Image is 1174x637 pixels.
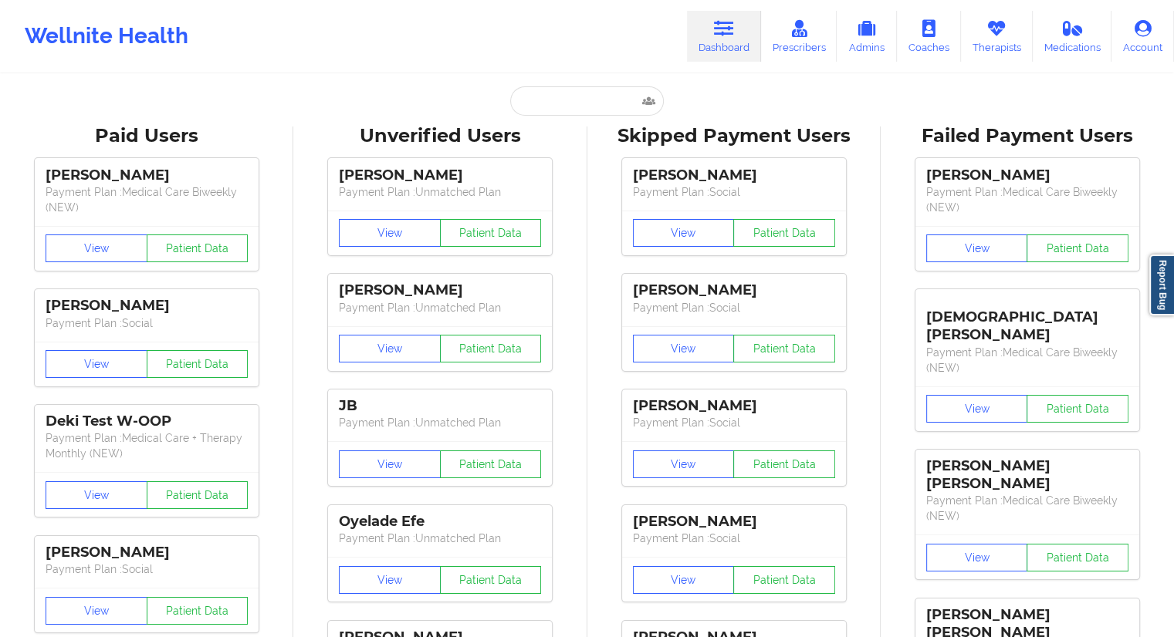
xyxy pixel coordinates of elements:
[961,11,1033,62] a: Therapists
[633,397,835,415] div: [PERSON_NAME]
[598,124,870,148] div: Skipped Payment Users
[633,300,835,315] p: Payment Plan : Social
[339,513,541,531] div: Oyelade Efe
[339,300,541,315] p: Payment Plan : Unmatched Plan
[926,234,1028,262] button: View
[440,566,542,594] button: Patient Data
[46,481,147,509] button: View
[1111,11,1174,62] a: Account
[633,281,835,299] div: [PERSON_NAME]
[147,234,249,262] button: Patient Data
[897,11,961,62] a: Coaches
[926,395,1028,423] button: View
[926,457,1128,493] div: [PERSON_NAME] [PERSON_NAME]
[633,415,835,430] p: Payment Plan : Social
[339,397,541,415] div: JB
[1033,11,1112,62] a: Medications
[11,124,283,148] div: Paid Users
[46,350,147,378] button: View
[733,219,835,247] button: Patient Data
[926,167,1128,184] div: [PERSON_NAME]
[46,315,248,331] p: Payment Plan : Social
[733,566,835,594] button: Patient Data
[46,297,248,315] div: [PERSON_NAME]
[339,281,541,299] div: [PERSON_NAME]
[339,335,441,362] button: View
[339,415,541,430] p: Payment Plan : Unmatched Plan
[46,413,248,430] div: Deki Test W-OOP
[46,430,248,461] p: Payment Plan : Medical Care + Therapy Monthly (NEW)
[926,345,1128,376] p: Payment Plan : Medical Care Biweekly (NEW)
[440,335,542,362] button: Patient Data
[46,167,248,184] div: [PERSON_NAME]
[633,531,835,546] p: Payment Plan : Social
[733,335,835,362] button: Patient Data
[46,561,248,577] p: Payment Plan : Social
[1027,544,1128,571] button: Patient Data
[46,597,147,625] button: View
[926,493,1128,524] p: Payment Plan : Medical Care Biweekly (NEW)
[339,531,541,546] p: Payment Plan : Unmatched Plan
[837,11,897,62] a: Admins
[687,11,761,62] a: Dashboard
[633,219,735,247] button: View
[339,167,541,184] div: [PERSON_NAME]
[339,566,441,594] button: View
[891,124,1163,148] div: Failed Payment Users
[633,450,735,478] button: View
[633,167,835,184] div: [PERSON_NAME]
[339,184,541,200] p: Payment Plan : Unmatched Plan
[339,450,441,478] button: View
[46,234,147,262] button: View
[733,450,835,478] button: Patient Data
[1027,234,1128,262] button: Patient Data
[147,481,249,509] button: Patient Data
[440,219,542,247] button: Patient Data
[926,297,1128,344] div: [DEMOGRAPHIC_DATA][PERSON_NAME]
[1027,395,1128,423] button: Patient Data
[339,219,441,247] button: View
[147,350,249,378] button: Patient Data
[633,335,735,362] button: View
[633,566,735,594] button: View
[1149,254,1174,315] a: Report Bug
[46,544,248,561] div: [PERSON_NAME]
[761,11,837,62] a: Prescribers
[46,184,248,215] p: Payment Plan : Medical Care Biweekly (NEW)
[926,544,1028,571] button: View
[926,184,1128,215] p: Payment Plan : Medical Care Biweekly (NEW)
[440,450,542,478] button: Patient Data
[147,597,249,625] button: Patient Data
[304,124,576,148] div: Unverified Users
[633,513,835,531] div: [PERSON_NAME]
[633,184,835,200] p: Payment Plan : Social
